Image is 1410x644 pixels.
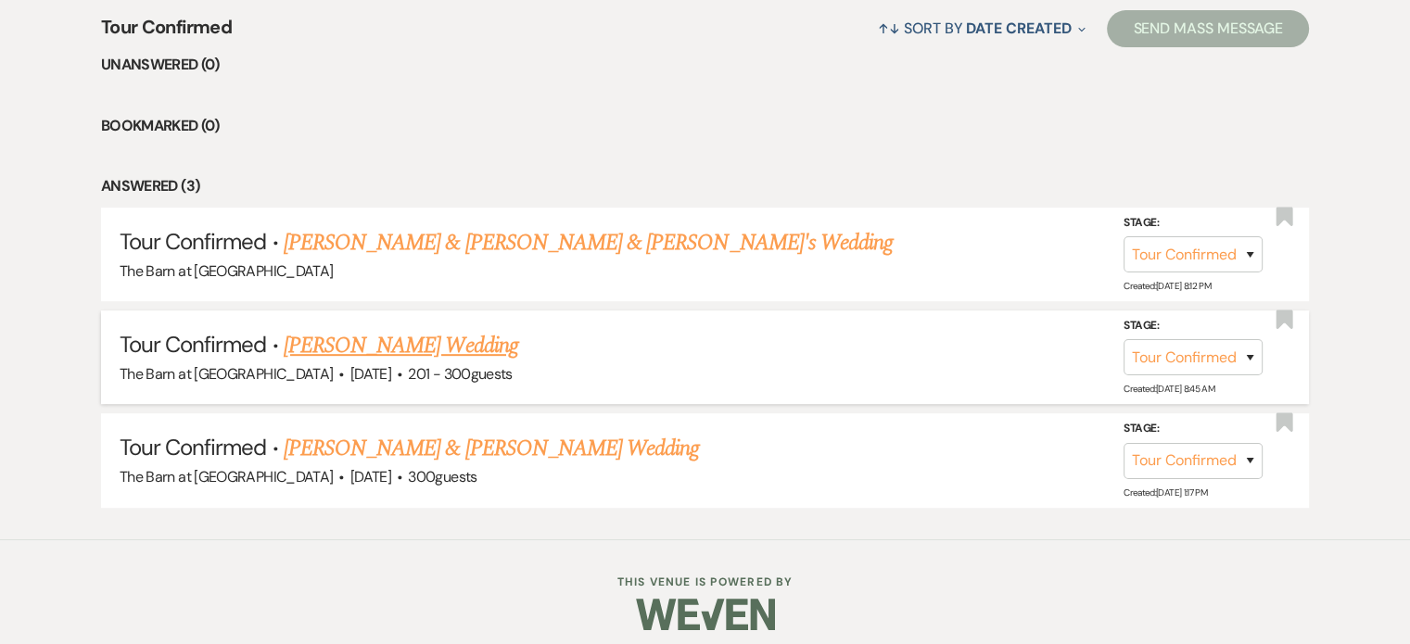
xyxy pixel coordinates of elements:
[350,467,391,486] span: [DATE]
[284,226,893,259] a: [PERSON_NAME] & [PERSON_NAME] & [PERSON_NAME]'s Wedding
[1124,213,1263,234] label: Stage:
[1107,10,1309,47] button: Send Mass Message
[1124,486,1207,498] span: Created: [DATE] 1:17 PM
[101,13,232,53] span: Tour Confirmed
[1124,419,1263,439] label: Stage:
[870,4,1093,53] button: Sort By Date Created
[966,19,1071,38] span: Date Created
[350,364,391,384] span: [DATE]
[1124,383,1214,395] span: Created: [DATE] 8:45 AM
[1124,316,1263,336] label: Stage:
[408,467,476,486] span: 300 guests
[878,19,900,38] span: ↑↓
[408,364,512,384] span: 201 - 300 guests
[101,114,1309,138] li: Bookmarked (0)
[284,329,518,362] a: [PERSON_NAME] Wedding
[120,227,267,256] span: Tour Confirmed
[120,330,267,359] span: Tour Confirmed
[101,53,1309,77] li: Unanswered (0)
[120,261,333,281] span: The Barn at [GEOGRAPHIC_DATA]
[120,433,267,461] span: Tour Confirmed
[284,432,699,465] a: [PERSON_NAME] & [PERSON_NAME] Wedding
[120,364,333,384] span: The Barn at [GEOGRAPHIC_DATA]
[101,174,1309,198] li: Answered (3)
[1124,280,1211,292] span: Created: [DATE] 8:12 PM
[120,467,333,486] span: The Barn at [GEOGRAPHIC_DATA]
